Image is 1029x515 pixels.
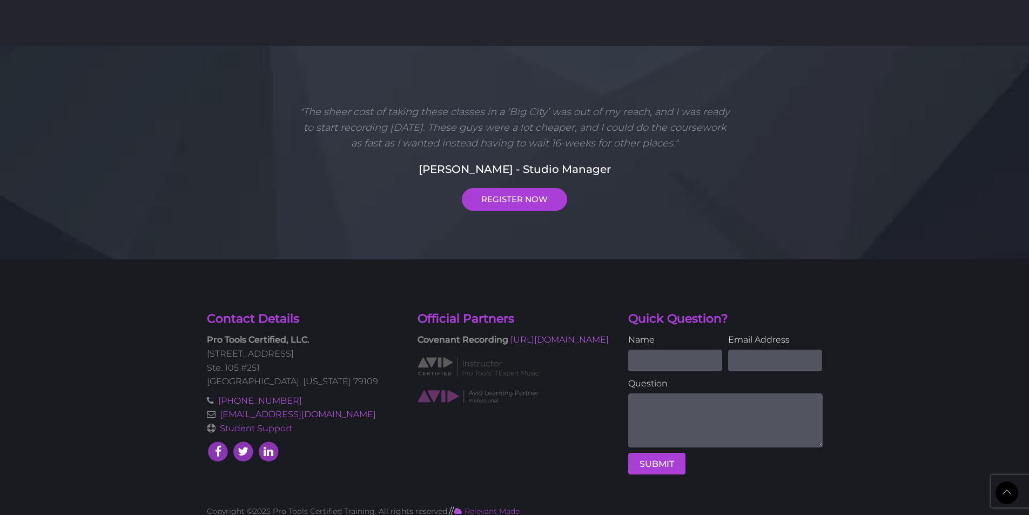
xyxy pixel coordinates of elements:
img: AVID Expert Instructor classification logo [418,356,539,378]
p: "The sheer cost of taking these classes in a ‘Big City’ was out of my reach, and I was ready to s... [299,104,730,151]
strong: Covenant Recording [418,335,508,345]
label: Question [628,377,823,391]
a: [URL][DOMAIN_NAME] [510,335,609,345]
a: REGISTER NOW [462,188,567,211]
h4: Contact Details [207,311,401,327]
p: [STREET_ADDRESS] Ste. 105 #251 [GEOGRAPHIC_DATA], [US_STATE] 79109 [207,333,401,388]
a: Student Support [220,423,292,433]
a: [PHONE_NUMBER] [218,396,302,406]
img: AVID Learning Partner classification logo [418,389,539,404]
h4: Official Partners [418,311,612,327]
strong: Pro Tools Certified, LLC. [207,335,310,345]
a: [EMAIL_ADDRESS][DOMAIN_NAME] [220,409,376,419]
button: SUBMIT [628,453,685,474]
label: Name [628,333,722,347]
h5: [PERSON_NAME] - Studio Manager [207,161,823,177]
a: Back to Top [996,481,1018,504]
label: Email Address [728,333,822,347]
h4: Quick Question? [628,311,823,327]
